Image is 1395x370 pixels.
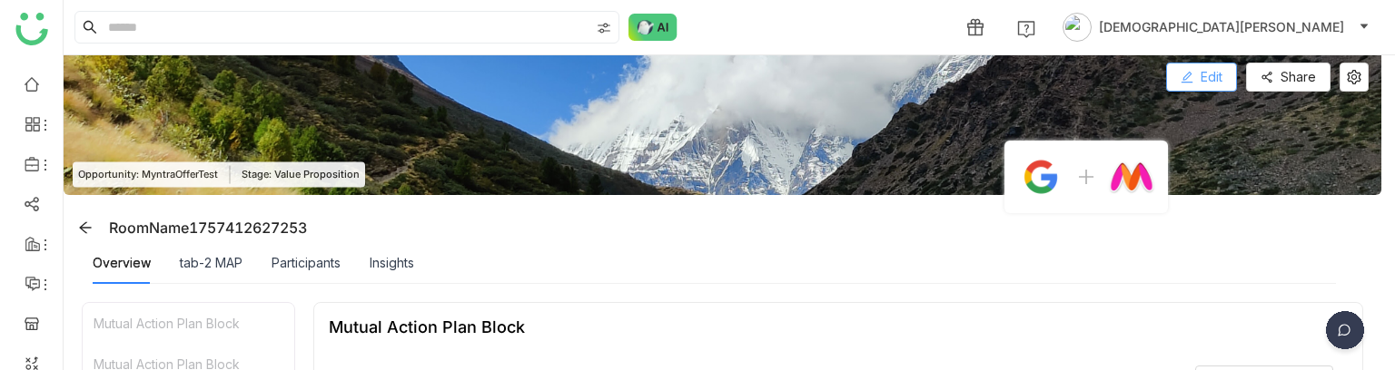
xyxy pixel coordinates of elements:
div: Insights [370,253,414,273]
img: dsr-chat-floating.svg [1322,311,1368,356]
button: [DEMOGRAPHIC_DATA][PERSON_NAME] [1059,13,1373,42]
span: Opportunity: MyntraOfferTest [78,167,218,182]
img: search-type.svg [597,21,611,35]
img: avatar [1063,13,1092,42]
span: Edit [1201,67,1222,87]
img: ask-buddy-normal.svg [628,14,678,41]
span: Stage: Value Proposition [242,167,360,182]
div: Mutual Action Plan Block [329,317,525,336]
div: tab-2 MAP [180,253,242,273]
div: Overview [93,253,151,273]
span: Share [1281,67,1316,87]
button: Edit [1166,63,1237,92]
img: logo [15,13,48,45]
span: [DEMOGRAPHIC_DATA][PERSON_NAME] [1099,17,1344,37]
div: Mutual Action Plan Block [83,303,294,344]
div: Participants [272,253,341,273]
img: help.svg [1017,20,1035,38]
button: Share [1246,63,1331,92]
div: RoomName1757412627253 [71,213,307,242]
